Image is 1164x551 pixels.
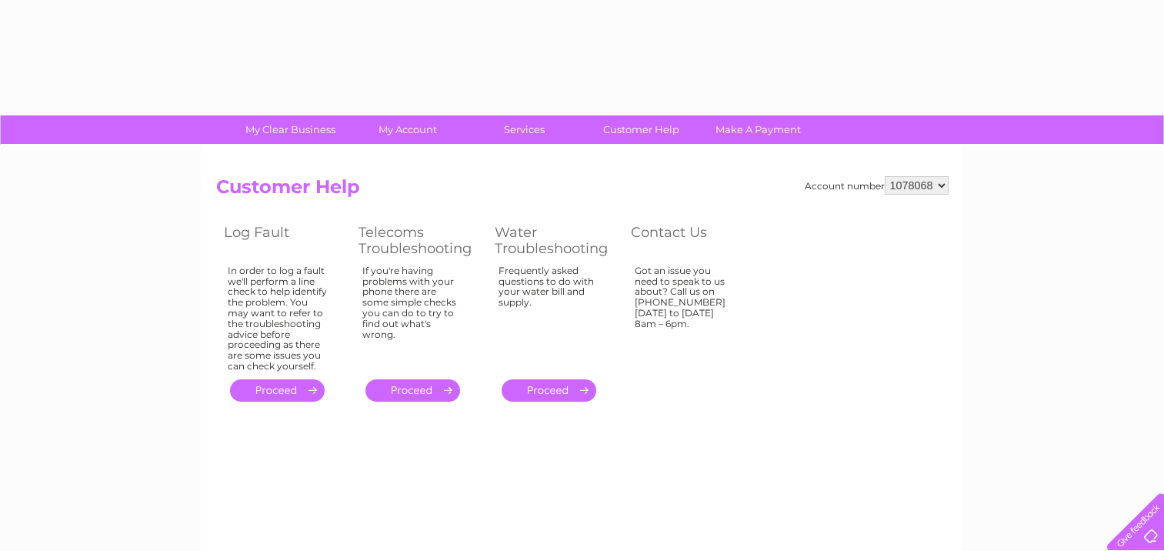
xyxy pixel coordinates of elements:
[351,220,487,261] th: Telecoms Troubleshooting
[362,265,464,366] div: If you're having problems with your phone there are some simple checks you can do to try to find ...
[805,176,949,195] div: Account number
[216,176,949,205] h2: Customer Help
[635,265,735,366] div: Got an issue you need to speak to us about? Call us on [PHONE_NUMBER] [DATE] to [DATE] 8am – 6pm.
[499,265,600,366] div: Frequently asked questions to do with your water bill and supply.
[695,115,822,144] a: Make A Payment
[578,115,705,144] a: Customer Help
[502,379,596,402] a: .
[216,220,351,261] th: Log Fault
[623,220,758,261] th: Contact Us
[365,379,460,402] a: .
[230,379,325,402] a: .
[487,220,623,261] th: Water Troubleshooting
[228,265,328,372] div: In order to log a fault we'll perform a line check to help identify the problem. You may want to ...
[344,115,471,144] a: My Account
[461,115,588,144] a: Services
[227,115,354,144] a: My Clear Business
